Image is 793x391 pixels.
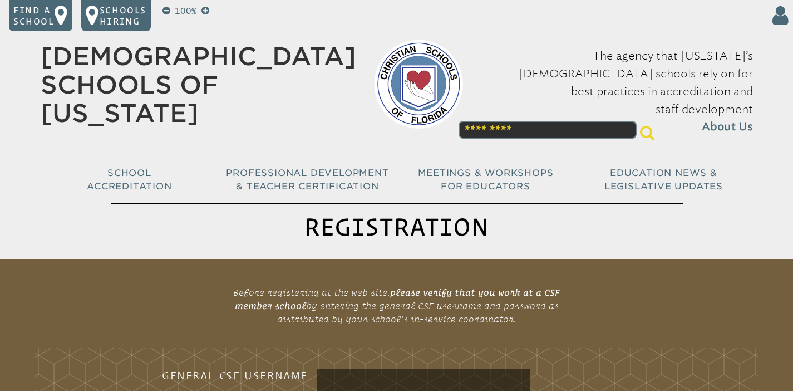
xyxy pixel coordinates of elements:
span: About Us [702,118,753,136]
h1: Registration [111,203,683,250]
a: [DEMOGRAPHIC_DATA] Schools of [US_STATE] [41,42,356,128]
h3: General CSF Username [130,369,308,382]
p: 100% [173,4,199,18]
span: School Accreditation [87,168,171,192]
span: Professional Development & Teacher Certification [226,168,388,192]
p: Before registering at the web site, by entering the general CSF username and password as distribu... [214,281,579,330]
b: please verify that you work at a CSF member school [235,287,560,311]
span: Meetings & Workshops for Educators [418,168,554,192]
img: csf-logo-web-colors.png [374,40,463,129]
span: Education News & Legislative Updates [604,168,723,192]
p: The agency that [US_STATE]’s [DEMOGRAPHIC_DATA] schools rely on for best practices in accreditati... [481,47,753,136]
p: Find a school [13,4,55,27]
p: Schools Hiring [100,4,146,27]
